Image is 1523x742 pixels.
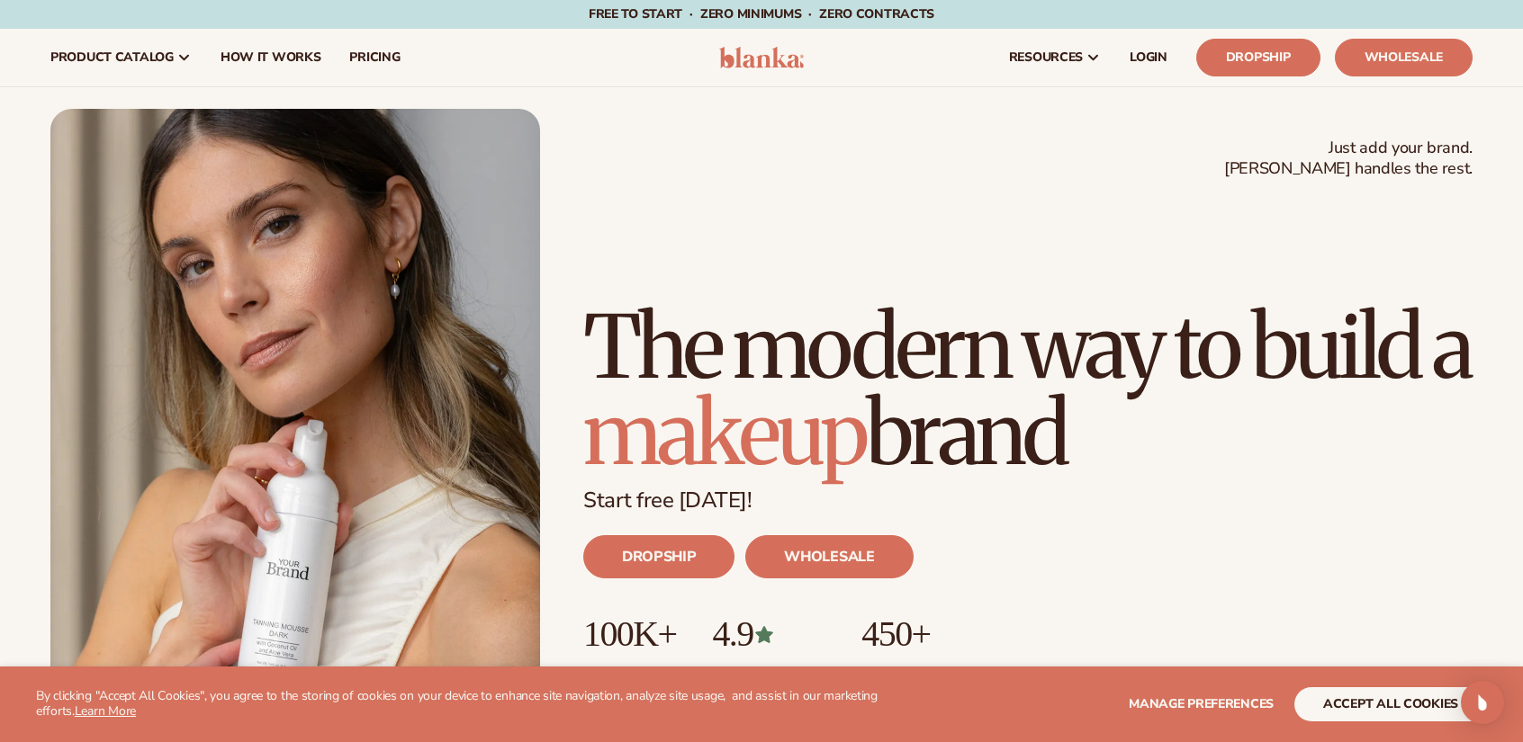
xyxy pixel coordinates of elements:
a: product catalog [36,29,206,86]
p: 450+ [861,614,997,654]
span: pricing [349,50,400,65]
button: accept all cookies [1294,687,1487,721]
span: Free to start · ZERO minimums · ZERO contracts [589,5,934,22]
a: LOGIN [1115,29,1182,86]
p: 100K+ [583,614,676,654]
p: Over 400 reviews [712,654,825,684]
a: Learn More [75,702,136,720]
a: resources [995,29,1115,86]
a: DROPSHIP [583,535,734,578]
div: Open Intercom Messenger [1461,681,1504,724]
p: Start free [DATE]! [583,487,1473,514]
img: Blanka hero private label beauty Female holding tanning mousse [50,109,540,726]
p: 4.9 [712,614,825,654]
span: How It Works [221,50,321,65]
button: Manage preferences [1129,687,1274,721]
p: By clicking "Accept All Cookies", you agree to the storing of cookies on your device to enhance s... [36,689,892,720]
a: Wholesale [1335,39,1473,76]
p: High-quality products [861,654,997,684]
img: logo [719,47,805,68]
span: resources [1009,50,1083,65]
span: LOGIN [1130,50,1167,65]
a: Dropship [1196,39,1320,76]
span: Manage preferences [1129,695,1274,712]
p: Brands built [583,654,676,684]
a: WHOLESALE [745,535,913,578]
span: Just add your brand. [PERSON_NAME] handles the rest. [1224,138,1473,180]
h1: The modern way to build a brand [583,304,1473,477]
span: makeup [583,380,866,487]
span: product catalog [50,50,174,65]
a: pricing [335,29,414,86]
a: How It Works [206,29,336,86]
